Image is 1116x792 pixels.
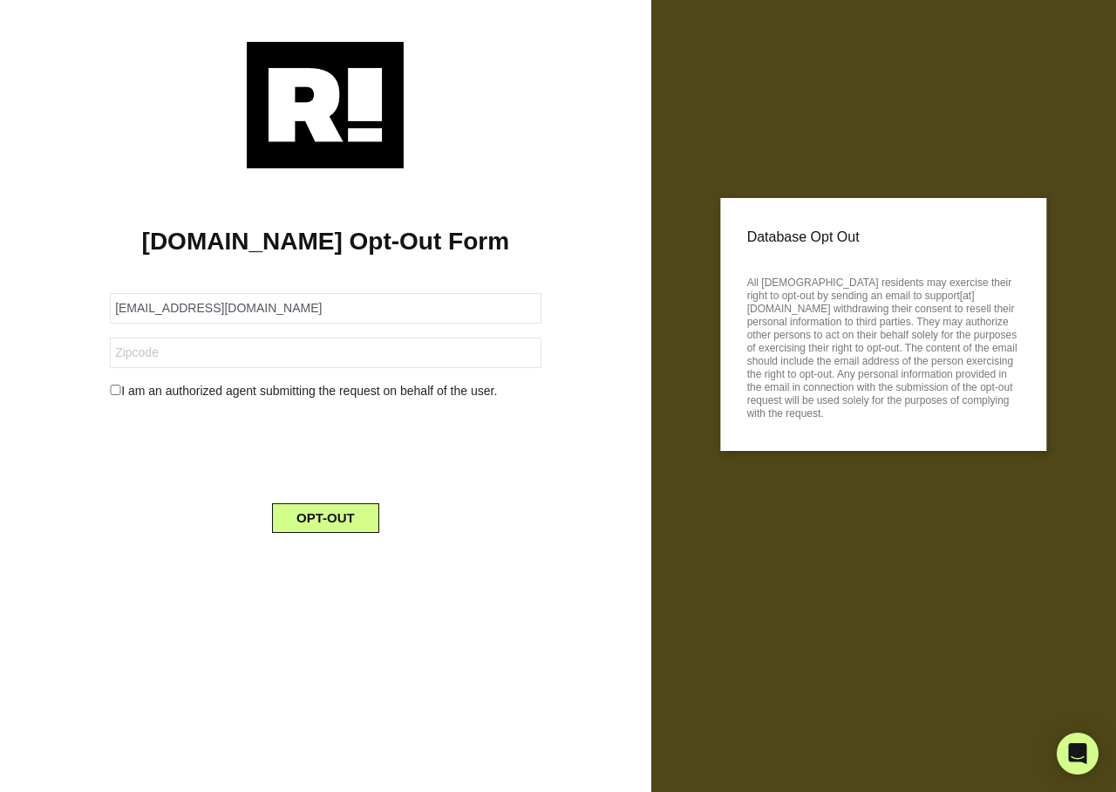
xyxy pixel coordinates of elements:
[110,293,541,324] input: Email Address
[110,338,541,368] input: Zipcode
[97,382,554,400] div: I am an authorized agent submitting the request on behalf of the user.
[272,503,379,533] button: OPT-OUT
[747,224,1020,250] p: Database Opt Out
[747,271,1020,420] p: All [DEMOGRAPHIC_DATA] residents may exercise their right to opt-out by sending an email to suppo...
[1057,733,1099,775] div: Open Intercom Messenger
[193,414,458,482] iframe: reCAPTCHA
[26,227,625,256] h1: [DOMAIN_NAME] Opt-Out Form
[247,42,404,168] img: Retention.com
